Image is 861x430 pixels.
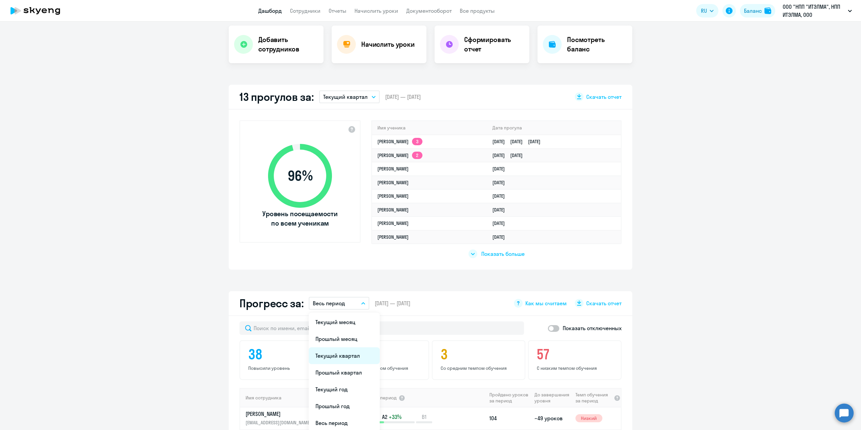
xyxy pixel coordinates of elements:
span: B1 [422,413,426,421]
a: [DATE] [492,234,510,240]
p: ООО "НПП "ИТЭЛМА", НПП ИТЭЛМА, ООО [783,3,845,19]
input: Поиск по имени, email, продукту или статусу [239,321,524,335]
span: Скачать отчет [586,93,622,101]
app-skyeng-badge: 3 [412,138,422,145]
button: Балансbalance [740,4,775,17]
p: С низким темпом обучения [537,365,615,371]
span: RU [701,7,707,15]
p: С высоким темпом обучения [344,365,422,371]
a: Документооборот [406,7,452,14]
div: Баланс [744,7,762,15]
h4: 9 [344,346,422,362]
button: Текущий квартал [319,90,380,103]
th: Пройдено уроков за период [487,388,532,407]
h2: Прогресс за: [239,297,303,310]
a: [DATE] [492,166,510,172]
h4: 57 [537,346,615,362]
span: +33% [389,413,402,421]
a: [DATE][DATE] [492,152,528,158]
h4: Добавить сотрудников [258,35,318,54]
p: Повысили уровень [248,365,326,371]
th: Дата прогула [487,121,621,135]
span: [DATE] — [DATE] [375,300,410,307]
button: ООО "НПП "ИТЭЛМА", НПП ИТЭЛМА, ООО [779,3,855,19]
p: Показать отключенных [563,324,622,332]
a: [PERSON_NAME] [377,193,409,199]
td: ~49 уроков [532,407,572,429]
a: Все продукты [460,7,495,14]
a: [PERSON_NAME] [377,220,409,226]
th: До завершения уровня [532,388,572,407]
a: [PERSON_NAME] [377,234,409,240]
button: Весь период [309,297,369,310]
td: 104 [487,407,532,429]
h4: 38 [248,346,326,362]
a: [DATE] [492,220,510,226]
h4: Посмотреть баланс [567,35,627,54]
span: 96 % [261,168,339,184]
p: [PERSON_NAME] [246,410,315,418]
th: Имя сотрудника [240,388,320,407]
p: Со средним темпом обучения [441,365,519,371]
a: [PERSON_NAME] [377,207,409,213]
h4: Начислить уроки [361,40,415,49]
a: Дашборд [258,7,282,14]
p: Текущий квартал [323,93,368,101]
span: Скачать отчет [586,300,622,307]
a: [PERSON_NAME]2 [377,152,422,158]
a: [PERSON_NAME]3 [377,139,422,145]
a: Сотрудники [290,7,321,14]
a: [DATE][DATE][DATE] [492,139,546,145]
span: Уровень посещаемости по всем ученикам [261,209,339,228]
a: [PERSON_NAME][EMAIL_ADDRESS][DOMAIN_NAME] [246,410,319,426]
a: [DATE] [492,193,510,199]
app-skyeng-badge: 2 [412,152,422,159]
h2: 13 прогулов за: [239,90,314,104]
span: Как мы считаем [525,300,567,307]
a: [DATE] [492,180,510,186]
span: [DATE] — [DATE] [385,93,421,101]
span: Низкий [575,414,602,422]
span: Показать больше [481,250,525,258]
h4: 3 [441,346,519,362]
button: RU [696,4,718,17]
a: Начислить уроки [354,7,398,14]
span: A2 [382,413,387,421]
p: Весь период [313,299,345,307]
img: balance [764,7,771,14]
a: [DATE] [492,207,510,213]
p: [EMAIL_ADDRESS][DOMAIN_NAME] [246,419,315,426]
th: Имя ученика [372,121,487,135]
a: [PERSON_NAME] [377,166,409,172]
span: Темп обучения за период [575,392,612,404]
h4: Сформировать отчет [464,35,524,54]
a: Отчеты [329,7,346,14]
a: [PERSON_NAME] [377,180,409,186]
